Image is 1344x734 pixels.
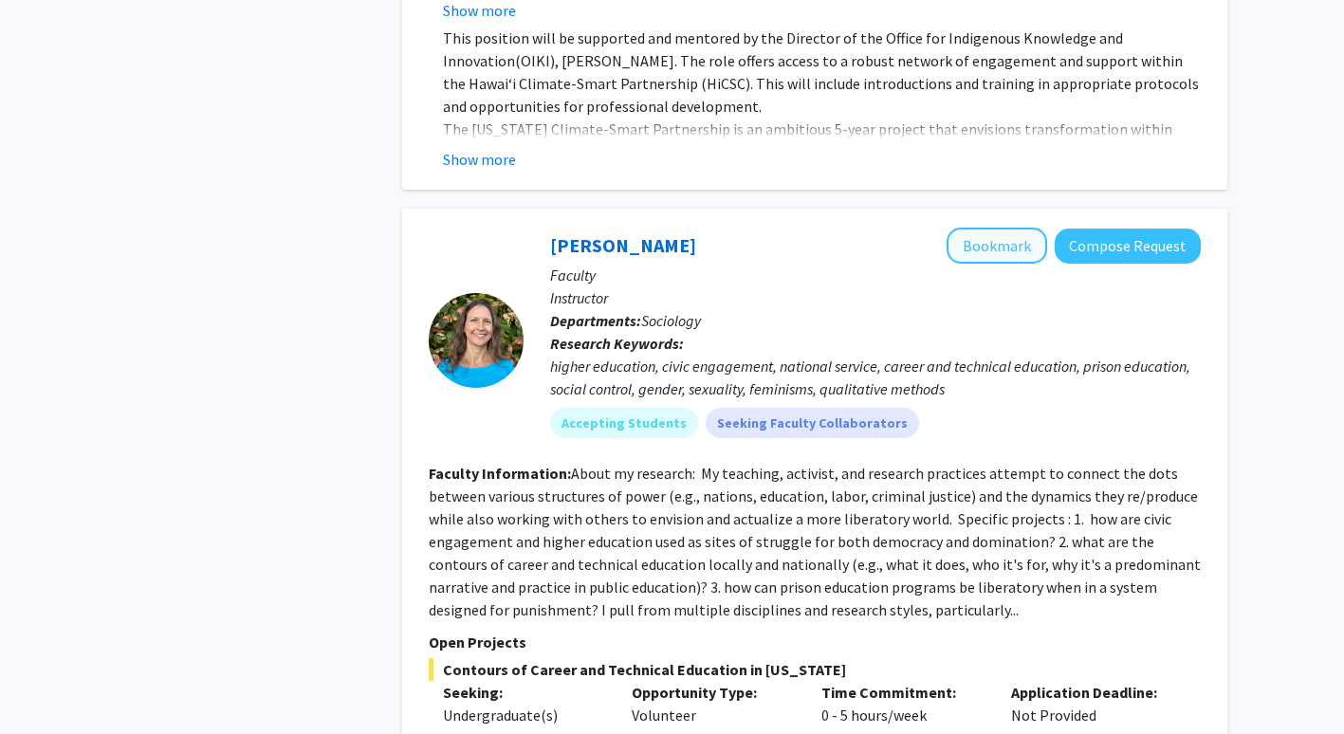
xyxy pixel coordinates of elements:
[617,681,807,726] div: Volunteer
[550,286,1201,309] p: Instructor
[821,681,983,704] p: Time Commitment:
[1011,681,1172,704] p: Application Deadline:
[947,228,1047,264] button: Add Colleen Rost-Banik to Bookmarks
[14,649,81,720] iframe: Chat
[429,464,571,483] b: Faculty Information:
[550,233,696,257] a: [PERSON_NAME]
[706,408,919,438] mat-chip: Seeking Faculty Collaborators
[641,311,701,330] span: Sociology
[443,704,604,726] div: Undergraduate(s)
[443,118,1201,254] p: The [US_STATE] Climate-Smart Partnership is an ambitious 5-year project that envisions transforma...
[429,658,1201,681] span: Contours of Career and Technical Education in [US_STATE]
[443,148,516,171] button: Show more
[443,681,604,704] p: Seeking:
[550,334,684,353] b: Research Keywords:
[632,681,793,704] p: Opportunity Type:
[443,27,1201,118] p: This position will be supported and mentored by the Director of the Office for Indigenous Knowled...
[807,681,997,726] div: 0 - 5 hours/week
[550,408,698,438] mat-chip: Accepting Students
[429,464,1201,619] fg-read-more: About my research: My teaching, activist, and research practices attempt to connect the dots betw...
[997,681,1187,726] div: Not Provided
[550,311,641,330] b: Departments:
[550,264,1201,286] p: Faculty
[550,355,1201,400] div: higher education, civic engagement, national service, career and technical education, prison educ...
[429,631,1201,653] p: Open Projects
[1055,229,1201,264] button: Compose Request to Colleen Rost-Banik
